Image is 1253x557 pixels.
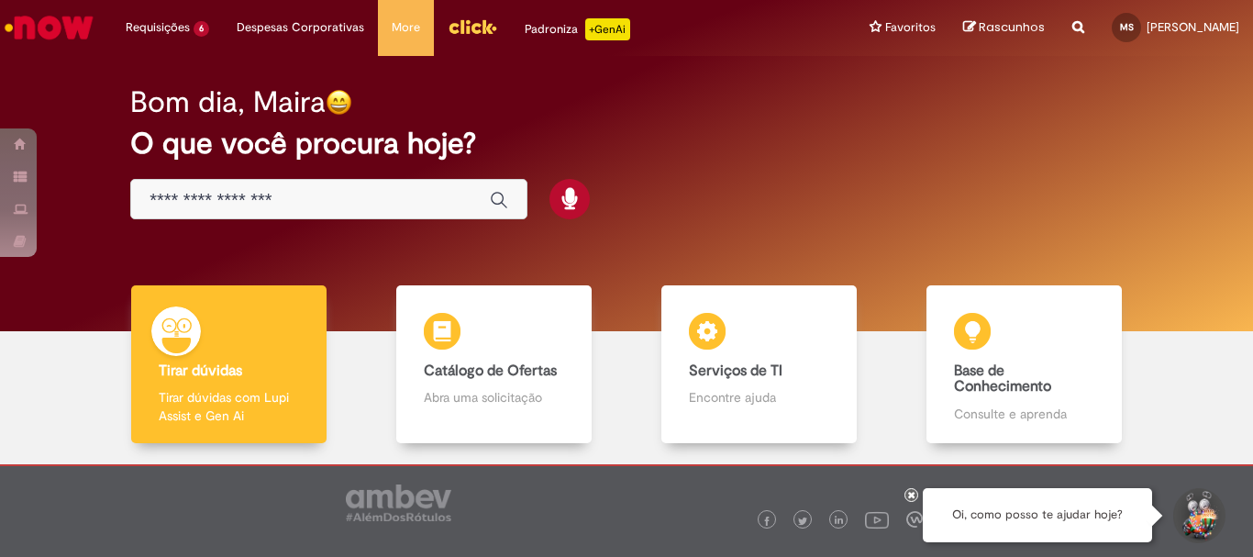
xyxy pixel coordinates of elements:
p: +GenAi [585,18,630,40]
b: Tirar dúvidas [159,362,242,380]
img: happy-face.png [326,89,352,116]
a: Catálogo de Ofertas Abra uma solicitação [361,285,626,444]
img: logo_footer_facebook.png [762,517,771,526]
div: Padroniza [525,18,630,40]
span: Despesas Corporativas [237,18,364,37]
p: Consulte e aprenda [954,405,1093,423]
b: Serviços de TI [689,362,782,380]
img: logo_footer_ambev_rotulo_gray.png [346,485,451,521]
button: Iniciar Conversa de Suporte [1170,488,1225,543]
img: click_logo_yellow_360x200.png [448,13,497,40]
div: Oi, como posso te ajudar hoje? [923,488,1152,542]
img: logo_footer_workplace.png [906,511,923,528]
img: logo_footer_twitter.png [798,517,807,526]
p: Tirar dúvidas com Lupi Assist e Gen Ai [159,388,298,425]
b: Catálogo de Ofertas [424,362,557,380]
a: Base de Conhecimento Consulte e aprenda [892,285,1157,444]
a: Rascunhos [963,19,1045,37]
p: Encontre ajuda [689,388,828,407]
a: Serviços de TI Encontre ajuda [626,285,892,444]
span: Requisições [126,18,190,37]
span: Favoritos [885,18,936,37]
span: Rascunhos [979,18,1045,36]
h2: Bom dia, Maira [130,86,326,118]
span: [PERSON_NAME] [1147,19,1239,35]
h2: O que você procura hoje? [130,128,1123,160]
span: More [392,18,420,37]
p: Abra uma solicitação [424,388,563,407]
a: Tirar dúvidas Tirar dúvidas com Lupi Assist e Gen Ai [96,285,361,444]
span: MS [1120,21,1134,33]
img: logo_footer_youtube.png [865,507,889,531]
img: ServiceNow [2,9,96,46]
img: logo_footer_linkedin.png [835,516,844,527]
span: 6 [194,21,209,37]
b: Base de Conhecimento [954,362,1051,396]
